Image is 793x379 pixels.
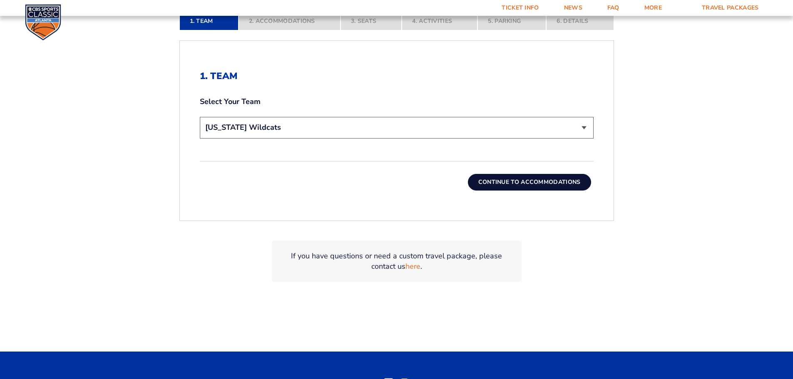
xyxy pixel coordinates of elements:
[200,97,594,107] label: Select Your Team
[25,4,61,40] img: CBS Sports Classic
[405,261,420,272] a: here
[468,174,591,191] button: Continue To Accommodations
[282,251,512,272] p: If you have questions or need a custom travel package, please contact us .
[200,71,594,82] h2: 1. Team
